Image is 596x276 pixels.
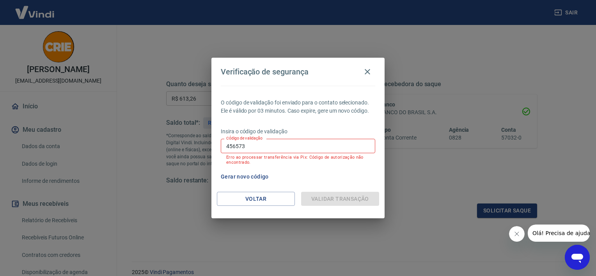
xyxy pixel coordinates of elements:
[565,245,590,270] iframe: Botão para abrir a janela de mensagens
[226,155,370,165] p: Erro ao processar transferência via Pix: Código de autorização não encontrado.
[221,99,375,115] p: O código de validação foi enviado para o contato selecionado. Ele é válido por 03 minutos. Caso e...
[218,170,272,184] button: Gerar novo código
[509,226,525,242] iframe: Fechar mensagem
[221,67,309,76] h4: Verificação de segurança
[217,192,295,206] button: Voltar
[5,5,66,12] span: Olá! Precisa de ajuda?
[226,135,263,141] label: Código de validação
[221,127,375,136] p: Insira o código de validação
[528,225,590,242] iframe: Mensagem da empresa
